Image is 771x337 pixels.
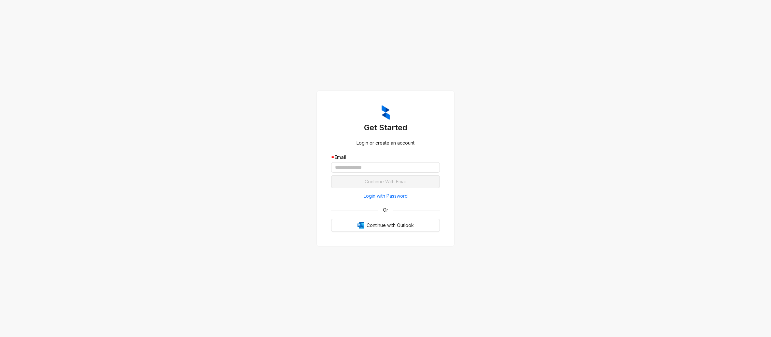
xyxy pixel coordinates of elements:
img: ZumaIcon [382,105,390,120]
span: Login with Password [364,192,408,200]
span: Continue with Outlook [367,222,414,229]
button: Login with Password [331,191,440,201]
div: Email [331,154,440,161]
button: Continue With Email [331,175,440,188]
span: Or [378,206,393,214]
img: Outlook [357,222,364,229]
button: OutlookContinue with Outlook [331,219,440,232]
h3: Get Started [331,122,440,133]
div: Login or create an account [331,139,440,147]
